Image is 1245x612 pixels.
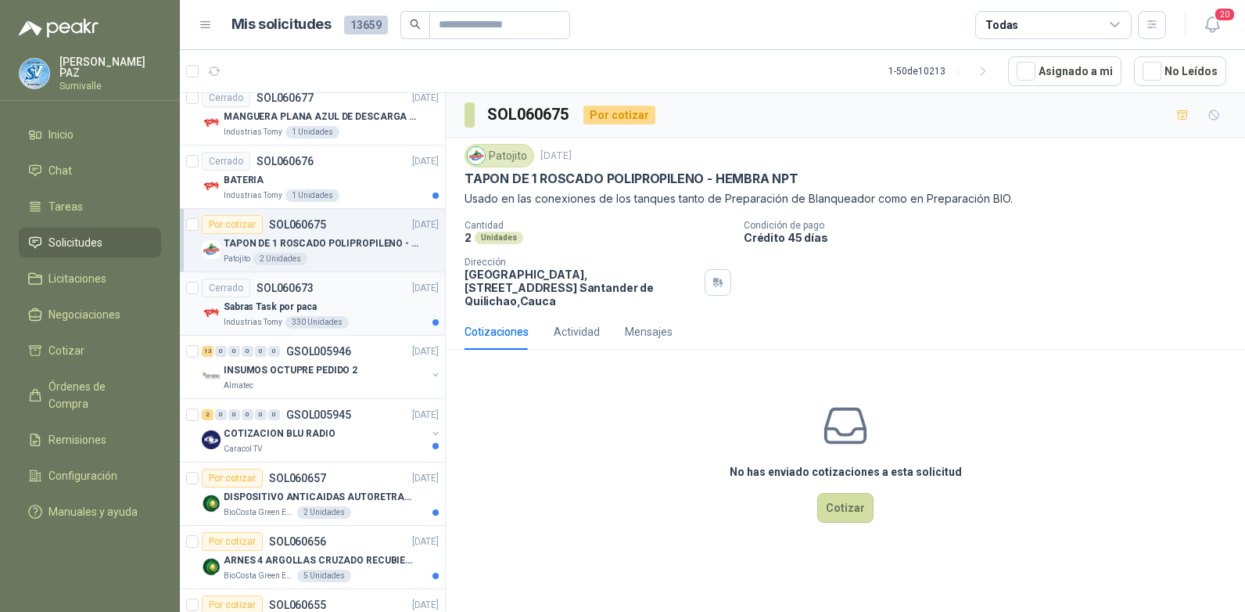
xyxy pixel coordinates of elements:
img: Logo peakr [19,19,99,38]
p: BioCosta Green Energy S.A.S [224,506,294,519]
img: Company Logo [202,494,221,513]
div: Cerrado [202,88,250,107]
p: SOL060673 [257,283,314,293]
p: SOL060656 [269,536,326,547]
p: GSOL005945 [286,409,351,420]
div: 0 [228,346,240,357]
img: Company Logo [202,557,221,576]
p: [DATE] [412,408,439,423]
span: 20 [1214,7,1236,22]
p: GSOL005946 [286,346,351,357]
div: Cotizaciones [465,323,529,340]
span: 13659 [344,16,388,34]
div: Cerrado [202,279,250,297]
p: Condición de pago [744,220,1239,231]
button: No Leídos [1134,56,1226,86]
div: 0 [215,409,227,420]
p: SOL060655 [269,599,326,610]
p: Sabras Task por paca [224,300,317,315]
p: SOL060677 [257,92,314,103]
p: [DATE] [412,535,439,549]
div: Por cotizar [202,215,263,234]
span: Licitaciones [48,270,106,287]
a: Por cotizarSOL060675[DATE] Company LogoTAPON DE 1 ROSCADO POLIPROPILENO - HEMBRA NPTPatojito2 Uni... [180,209,445,272]
span: Remisiones [48,431,106,448]
a: Licitaciones [19,264,161,293]
div: 5 Unidades [297,570,351,582]
p: SOL060657 [269,473,326,484]
div: Por cotizar [583,106,655,124]
span: Órdenes de Compra [48,378,146,412]
div: 0 [242,409,253,420]
img: Company Logo [20,59,49,88]
h3: SOL060675 [487,103,571,127]
p: [PERSON_NAME] PAZ [59,56,161,78]
img: Company Logo [202,367,221,386]
div: Patojito [465,144,534,167]
div: Mensajes [625,323,673,340]
div: 0 [228,409,240,420]
img: Company Logo [202,304,221,322]
p: [DATE] [412,218,439,232]
span: Cotizar [48,342,84,359]
div: Actividad [554,323,600,340]
a: Configuración [19,461,161,491]
p: [DATE] [412,344,439,359]
span: Solicitudes [48,234,102,251]
span: Negociaciones [48,306,120,323]
div: 0 [268,346,280,357]
p: [DATE] [540,149,572,164]
p: [DATE] [412,471,439,486]
div: 0 [268,409,280,420]
a: Cotizar [19,336,161,365]
a: Tareas [19,192,161,221]
div: 1 - 50 de 10213 [888,59,996,84]
p: Cantidad [465,220,731,231]
img: Company Logo [202,240,221,259]
div: 330 Unidades [285,316,349,329]
a: Negociaciones [19,300,161,329]
div: 0 [255,346,267,357]
div: 2 Unidades [253,253,307,265]
p: MANGUERA PLANA AZUL DE DESCARGA 60 PSI X 20 METROS CON UNION DE 6” MAS ABRAZADERAS METALICAS DE 6” [224,110,418,124]
div: Todas [985,16,1018,34]
p: BioCosta Green Energy S.A.S [224,570,294,582]
div: 0 [242,346,253,357]
p: BATERIA [224,173,264,188]
a: Manuales y ayuda [19,497,161,527]
p: Industrias Tomy [224,189,282,202]
div: 0 [215,346,227,357]
p: 2 [465,231,472,244]
p: INSUMOS OCTUPRE PEDIDO 2 [224,363,357,378]
h1: Mis solicitudes [231,13,332,36]
a: Por cotizarSOL060657[DATE] Company LogoDISPOSITIVO ANTICAIDAS AUTORETRACTILBioCosta Green Energy ... [180,463,445,526]
span: Manuales y ayuda [48,503,138,520]
a: CerradoSOL060677[DATE] Company LogoMANGUERA PLANA AZUL DE DESCARGA 60 PSI X 20 METROS CON UNION D... [180,82,445,146]
img: Company Logo [468,147,485,164]
img: Company Logo [202,177,221,196]
p: Crédito 45 días [744,231,1239,244]
img: Company Logo [202,430,221,449]
p: SOL060676 [257,156,314,167]
p: Almatec [224,380,253,392]
span: Configuración [48,467,117,484]
a: Por cotizarSOL060656[DATE] Company LogoARNES 4 ARGOLLAS CRUZADO RECUBIERTO PVCBioCosta Green Ener... [180,526,445,589]
p: Industrias Tomy [224,126,282,139]
span: Chat [48,162,72,179]
span: Inicio [48,126,74,143]
div: 1 Unidades [285,126,339,139]
p: Dirección [465,257,698,268]
p: Caracol TV [224,443,262,455]
a: Chat [19,156,161,185]
h3: No has enviado cotizaciones a esta solicitud [730,463,962,481]
div: Cerrado [202,152,250,171]
div: Por cotizar [202,469,263,488]
p: [DATE] [412,91,439,106]
p: [GEOGRAPHIC_DATA], [STREET_ADDRESS] Santander de Quilichao , Cauca [465,268,698,308]
a: CerradoSOL060673[DATE] Company LogoSabras Task por pacaIndustrias Tomy330 Unidades [180,272,445,336]
p: [DATE] [412,281,439,296]
p: SOL060675 [269,219,326,230]
a: 13 0 0 0 0 0 GSOL005946[DATE] Company LogoINSUMOS OCTUPRE PEDIDO 2Almatec [202,342,442,392]
button: 20 [1198,11,1226,39]
a: Solicitudes [19,228,161,257]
